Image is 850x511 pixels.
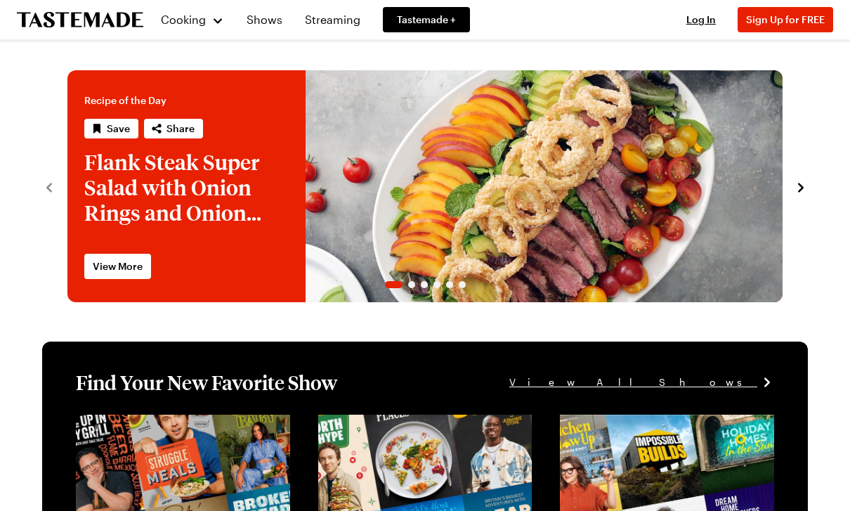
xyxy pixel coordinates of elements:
[383,7,470,32] a: Tastemade +
[318,416,510,429] a: View full content for [object Object]
[459,281,466,288] span: Go to slide 6
[794,178,808,195] button: navigate to next item
[67,70,783,302] div: 1 / 6
[84,119,138,138] button: Save recipe
[76,416,268,429] a: View full content for [object Object]
[107,122,130,136] span: Save
[509,375,774,390] a: View All Shows
[433,281,440,288] span: Go to slide 4
[673,13,729,27] button: Log In
[144,119,203,138] button: Share
[385,281,403,288] span: Go to slide 1
[397,13,456,27] span: Tastemade +
[746,13,825,25] span: Sign Up for FREE
[84,254,151,279] a: View More
[93,259,143,273] span: View More
[166,122,195,136] span: Share
[738,7,833,32] button: Sign Up for FREE
[509,375,757,390] span: View All Shows
[560,416,752,429] a: View full content for [object Object]
[76,370,337,395] h1: Find Your New Favorite Show
[421,281,428,288] span: Go to slide 3
[446,281,453,288] span: Go to slide 5
[42,178,56,195] button: navigate to previous item
[17,12,143,28] a: To Tastemade Home Page
[161,13,206,26] span: Cooking
[160,3,224,37] button: Cooking
[686,13,716,25] span: Log In
[408,281,415,288] span: Go to slide 2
